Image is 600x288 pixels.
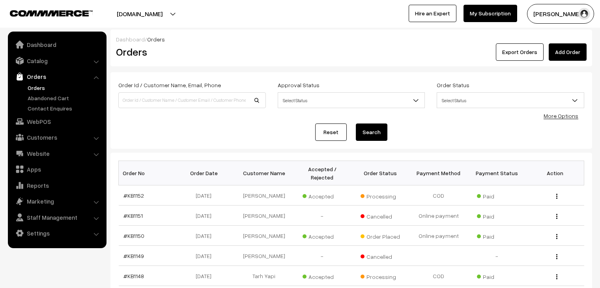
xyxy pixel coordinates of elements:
h2: Orders [116,46,265,58]
th: Order Status [351,161,410,185]
td: Online payment [409,226,468,246]
span: Accepted [303,230,342,241]
span: Cancelled [361,251,400,261]
span: Select Status [278,94,425,107]
label: Order Id / Customer Name, Email, Phone [118,81,221,89]
td: [PERSON_NAME] [235,226,293,246]
span: Select Status [278,92,425,108]
a: Apps [10,162,104,176]
span: Select Status [437,94,584,107]
td: Online payment [409,206,468,226]
button: [PERSON_NAME]… [527,4,594,24]
th: Order No [119,161,177,185]
label: Approval Status [278,81,320,89]
a: #KB1152 [123,192,144,199]
th: Payment Method [409,161,468,185]
span: Accepted [303,190,342,200]
a: Add Order [549,43,587,61]
span: Paid [477,210,516,221]
a: Hire an Expert [409,5,456,22]
a: COMMMERCE [10,8,79,17]
a: More Options [544,112,578,119]
span: Order Placed [361,230,400,241]
span: Processing [361,190,400,200]
img: Menu [556,194,557,199]
img: Menu [556,274,557,279]
a: Contact Enquires [26,104,104,112]
td: [DATE] [177,226,235,246]
td: [PERSON_NAME] [235,246,293,266]
td: - [468,246,526,266]
a: Staff Management [10,210,104,224]
td: - [293,246,351,266]
a: Catalog [10,54,104,68]
img: Menu [556,214,557,219]
td: [DATE] [177,206,235,226]
a: Abandoned Cart [26,94,104,102]
th: Accepted / Rejected [293,161,351,185]
span: Paid [477,190,516,200]
button: [DOMAIN_NAME] [89,4,190,24]
span: Cancelled [361,210,400,221]
td: [DATE] [177,246,235,266]
div: / [116,35,587,43]
a: Marketing [10,194,104,208]
label: Order Status [437,81,469,89]
td: [PERSON_NAME] [235,185,293,206]
a: Settings [10,226,104,240]
span: Processing [361,271,400,281]
a: #KB1151 [123,212,143,219]
td: Tarh Yapi [235,266,293,286]
th: Customer Name [235,161,293,185]
a: Customers [10,130,104,144]
a: Reports [10,178,104,193]
span: Select Status [437,92,584,108]
button: Export Orders [496,43,544,61]
a: WebPOS [10,114,104,129]
img: user [578,8,590,20]
a: Dashboard [10,37,104,52]
img: Menu [556,254,557,259]
td: COD [409,266,468,286]
a: My Subscription [464,5,517,22]
td: [DATE] [177,266,235,286]
td: COD [409,185,468,206]
img: COMMMERCE [10,10,93,16]
td: [DATE] [177,185,235,206]
a: Reset [315,123,347,141]
span: Paid [477,271,516,281]
td: [PERSON_NAME] [235,206,293,226]
th: Payment Status [468,161,526,185]
a: #KB1149 [123,252,144,259]
th: Action [526,161,584,185]
a: Orders [26,84,104,92]
th: Order Date [177,161,235,185]
a: Orders [10,69,104,84]
a: Website [10,146,104,161]
a: #KB1148 [123,273,144,279]
button: Search [356,123,387,141]
span: Paid [477,230,516,241]
a: Dashboard [116,36,145,43]
input: Order Id / Customer Name / Customer Email / Customer Phone [118,92,266,108]
span: Accepted [303,271,342,281]
span: Orders [147,36,165,43]
img: Menu [556,234,557,239]
td: - [293,206,351,226]
a: #KB1150 [123,232,144,239]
